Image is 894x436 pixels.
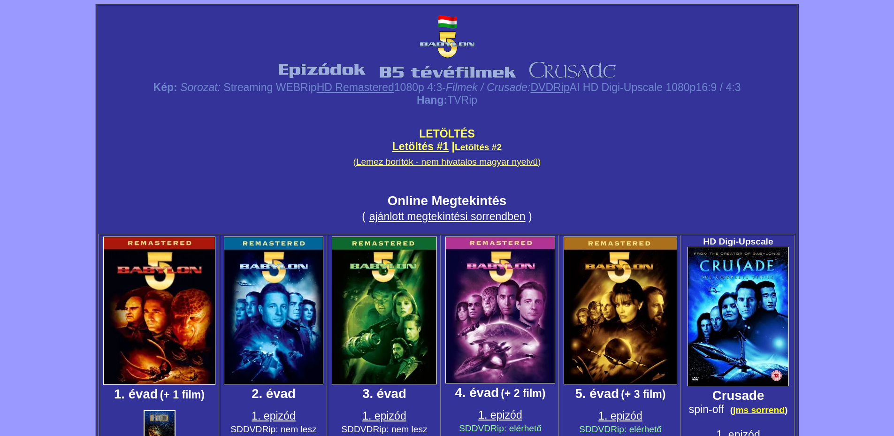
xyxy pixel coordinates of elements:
big: 16:9 / 4:3 [695,81,741,93]
big: Streaming WEBRip 1080p 4:3 [223,81,442,93]
a: n [520,210,526,222]
span: 2. évad [252,386,296,401]
span: | [452,140,455,153]
big: Crusade [712,388,764,403]
span: DVDRip: elérhető [472,423,542,433]
a: Letöltés #2 [455,142,502,152]
span: 4. évad [455,385,499,400]
span: TVRip [417,94,477,106]
span: SD [230,424,243,434]
small: ( ) [730,405,788,415]
a: 1. epizód [478,409,522,421]
span: Hang: [417,94,447,106]
small: ( [362,210,366,222]
span: SD [341,424,354,434]
a: jms sorrend [733,405,785,415]
span: DVDRip: elérhető [592,424,662,434]
a: HD Remastered [317,81,394,93]
span: (+ 3 film) [621,388,665,400]
span: Sorozat: [180,81,221,93]
span: Online Megtekintés [388,193,506,208]
span: SD [459,423,472,433]
a: ajánlott megtekintési sorrendbe [369,210,520,222]
big: - [442,81,530,93]
span: Kép: [153,81,177,93]
span: spin-off [689,403,724,415]
a: DVDRip [530,81,569,93]
a: 1. epizód [362,410,406,422]
span: DVDRip: nem lesz [243,424,317,434]
a: 1. epizód [598,410,642,422]
span: (+ 2 film) [501,387,545,399]
a: Letöltés #1 [392,140,449,153]
a: 1. epizód [252,410,295,422]
span: DVDRip: nem lesz [354,424,428,434]
span: 5. évad [575,386,619,401]
span: Filmek / Crusade: [446,81,530,93]
span: 3. évad [362,386,406,401]
span: 1. évad [114,387,158,401]
span: SD [579,424,592,434]
span: ) [528,210,532,222]
span: HD Digi-Upscale [703,237,773,246]
a: Lemez borítók - nem hivatalos magyar nyelvű [356,157,538,167]
span: (+ 1 film) [160,389,205,401]
big: AI HD Digi-Upscale 1080p [570,81,696,93]
small: ( ) [353,157,541,167]
span: LETÖLTÉS [419,128,475,140]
